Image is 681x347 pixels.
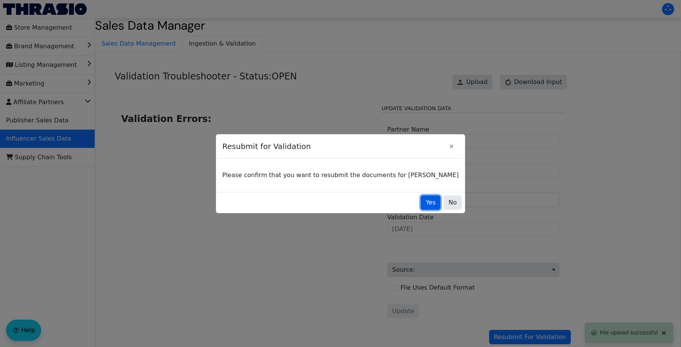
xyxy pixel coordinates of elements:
[222,137,444,156] span: Resubmit for Validation
[426,198,436,207] span: Yes
[443,195,462,210] button: No
[448,198,457,207] span: No
[444,139,459,154] button: Close
[421,195,440,210] button: Yes
[222,171,459,180] p: Please confirm that you want to resubmit the documents for [PERSON_NAME]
